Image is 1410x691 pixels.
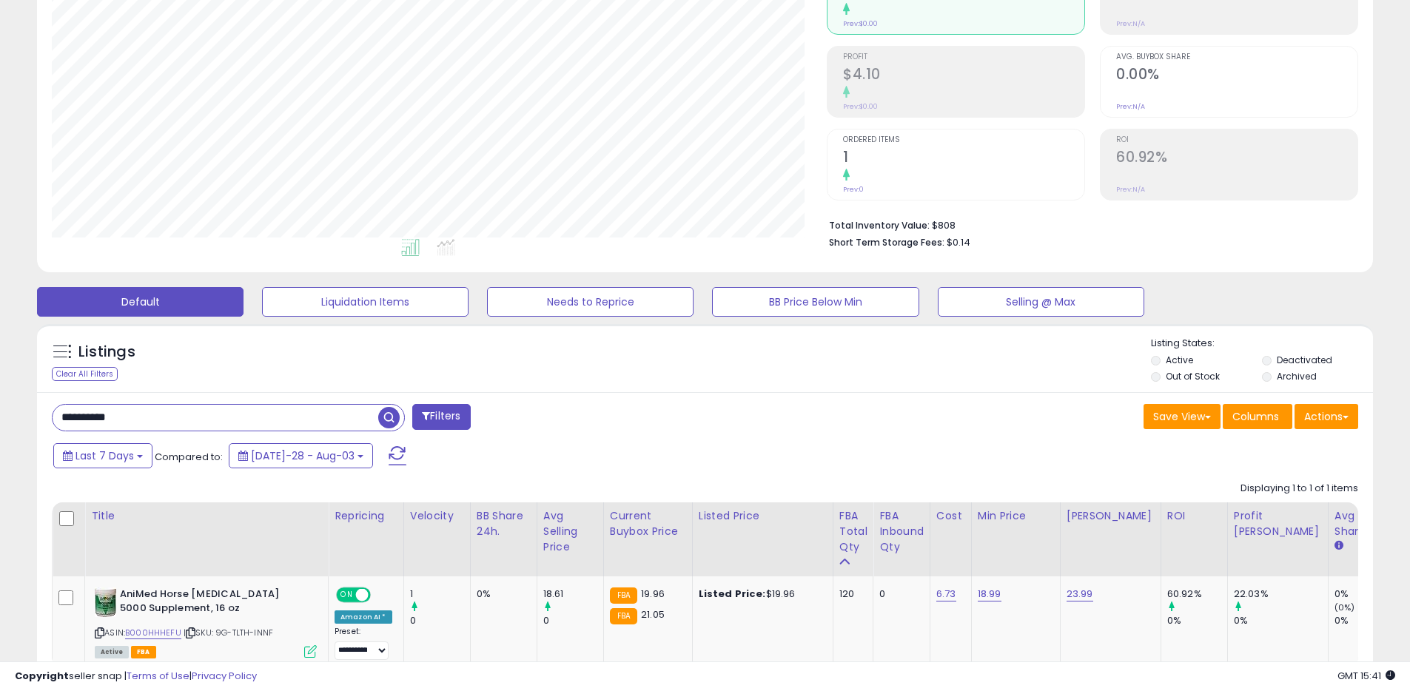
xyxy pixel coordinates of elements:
div: Current Buybox Price [610,508,686,539]
small: Prev: N/A [1116,185,1145,194]
div: 0 [543,614,603,627]
div: 18.61 [543,587,603,601]
span: | SKU: 9G-TLTH-INNF [184,627,273,638]
div: Preset: [335,627,392,660]
div: Displaying 1 to 1 of 1 items [1241,482,1358,496]
span: Columns [1232,409,1279,424]
button: Last 7 Days [53,443,152,468]
b: AniMed Horse [MEDICAL_DATA] 5000 Supplement, 16 oz [120,587,300,618]
div: Amazon AI * [335,610,392,624]
div: 1 [410,587,470,601]
label: Active [1166,354,1193,366]
p: Listing States: [1151,337,1373,351]
strong: Copyright [15,669,69,683]
div: Repricing [335,508,397,524]
div: 120 [839,587,862,601]
h2: $4.10 [843,66,1084,86]
div: $19.96 [699,587,822,601]
small: (0%) [1335,601,1355,613]
button: Default [37,287,244,317]
span: $0.14 [947,235,970,249]
div: Title [91,508,322,524]
small: Prev: N/A [1116,102,1145,111]
button: Needs to Reprice [487,287,694,317]
button: Filters [412,404,470,430]
div: Listed Price [699,508,827,524]
small: Avg BB Share. [1335,539,1343,553]
div: Velocity [410,508,464,524]
div: seller snap | | [15,670,257,684]
img: 51oIrV3qnNL._SL40_.jpg [95,587,116,617]
a: 23.99 [1067,587,1093,601]
div: Clear All Filters [52,367,118,381]
small: FBA [610,608,637,624]
div: Avg Selling Price [543,508,597,555]
div: 0% [1335,587,1394,601]
button: Columns [1223,404,1292,429]
span: Ordered Items [843,136,1084,144]
small: Prev: N/A [1116,19,1145,28]
h2: 1 [843,149,1084,169]
label: Deactivated [1277,354,1332,366]
span: ROI [1116,136,1357,144]
li: $808 [829,215,1347,233]
span: 2025-08-11 15:41 GMT [1337,669,1395,683]
span: ON [338,589,356,601]
a: B000HHHEFU [125,627,181,639]
div: FBA Total Qty [839,508,867,555]
span: Avg. Buybox Share [1116,53,1357,61]
a: 18.99 [978,587,1001,601]
span: Profit [843,53,1084,61]
span: FBA [131,646,156,658]
div: 0 [410,614,470,627]
b: Total Inventory Value: [829,219,930,232]
div: Min Price [978,508,1054,524]
span: All listings currently available for purchase on Amazon [95,646,129,658]
h2: 0.00% [1116,66,1357,86]
div: 0% [477,587,526,601]
span: 21.05 [641,607,665,621]
span: Last 7 Days [75,448,134,463]
label: Out of Stock [1166,370,1220,382]
div: 0 [879,587,919,601]
a: Terms of Use [127,669,189,683]
small: Prev: $0.00 [843,102,878,111]
small: Prev: 0 [843,185,864,194]
div: 0% [1167,614,1227,627]
small: FBA [610,587,637,604]
span: Compared to: [155,450,223,464]
h2: 60.92% [1116,149,1357,169]
span: OFF [369,589,392,601]
div: [PERSON_NAME] [1067,508,1155,524]
div: Avg BB Share [1335,508,1389,539]
h5: Listings [78,342,135,363]
div: 0% [1335,614,1394,627]
small: Prev: $0.00 [843,19,878,28]
button: [DATE]-28 - Aug-03 [229,443,373,468]
a: Privacy Policy [192,669,257,683]
div: 22.03% [1234,587,1328,601]
div: Cost [936,508,965,524]
button: BB Price Below Min [712,287,919,317]
b: Listed Price: [699,587,766,601]
div: BB Share 24h. [477,508,531,539]
span: 19.96 [641,587,665,601]
div: 0% [1234,614,1328,627]
div: ASIN: [95,587,317,656]
b: Short Term Storage Fees: [829,236,944,249]
div: ROI [1167,508,1221,524]
span: [DATE]-28 - Aug-03 [251,448,355,463]
button: Liquidation Items [262,287,469,317]
a: 6.73 [936,587,956,601]
button: Save View [1144,404,1221,429]
div: FBA inbound Qty [879,508,924,555]
label: Archived [1277,370,1317,382]
div: Profit [PERSON_NAME] [1234,508,1322,539]
button: Actions [1295,404,1358,429]
button: Selling @ Max [938,287,1144,317]
div: 60.92% [1167,587,1227,601]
